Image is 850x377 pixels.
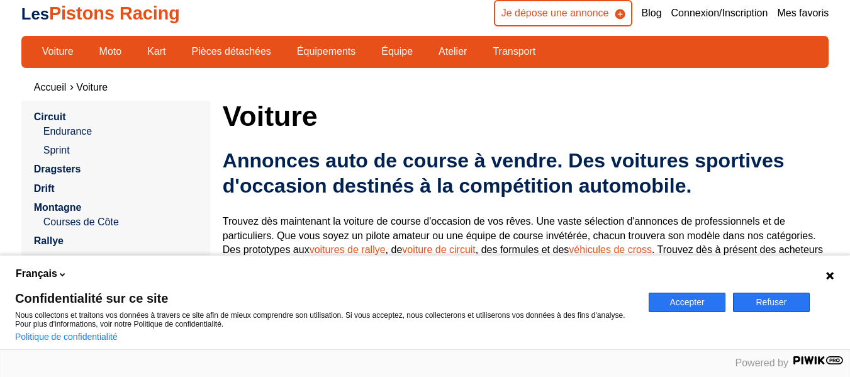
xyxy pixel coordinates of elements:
[310,244,386,255] a: voitures de rallye
[735,357,789,368] span: Powered by
[21,5,49,23] span: Les
[402,244,476,255] a: voiture de circuit
[15,332,118,342] a: Politique de confidentialité
[15,292,634,305] span: Confidentialité sur ce site
[16,267,57,281] span: Français
[223,215,829,285] p: Trouvez dès maintenant la voiture de course d'occasion de vos rêves. Une vaste sélection d'annonc...
[21,3,180,23] a: LesPistons Racing
[184,41,279,62] a: Pièces détachées
[34,111,66,122] a: Circuit
[91,41,130,62] a: Moto
[373,41,421,62] a: Équipe
[430,41,475,62] a: Atelier
[139,41,174,62] a: Kart
[649,293,725,312] button: Accepter
[34,164,81,174] a: Dragsters
[34,254,72,265] a: Slaloms
[223,101,829,131] h1: Voiture
[671,6,768,20] a: Connexion/Inscription
[777,6,829,20] a: Mes favoris
[43,125,198,138] a: Endurance
[34,41,82,62] a: Voiture
[34,235,64,246] a: Rallye
[484,41,544,62] a: Transport
[289,41,364,62] a: Équipements
[34,202,82,213] a: Montagne
[34,82,67,93] a: Accueil
[34,183,55,194] a: Drift
[223,148,829,198] h2: Annonces auto de course à vendre. Des voitures sportives d'occasion destinés à la compétition aut...
[15,311,634,329] p: Nous collectons et traitons vos données à travers ce site afin de mieux comprendre son utilisatio...
[43,215,198,229] a: Courses de Côte
[569,244,652,255] a: véhicules de cross
[76,82,108,93] a: Voiture
[733,293,810,312] button: Refuser
[43,143,198,157] a: Sprint
[642,6,662,20] a: Blog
